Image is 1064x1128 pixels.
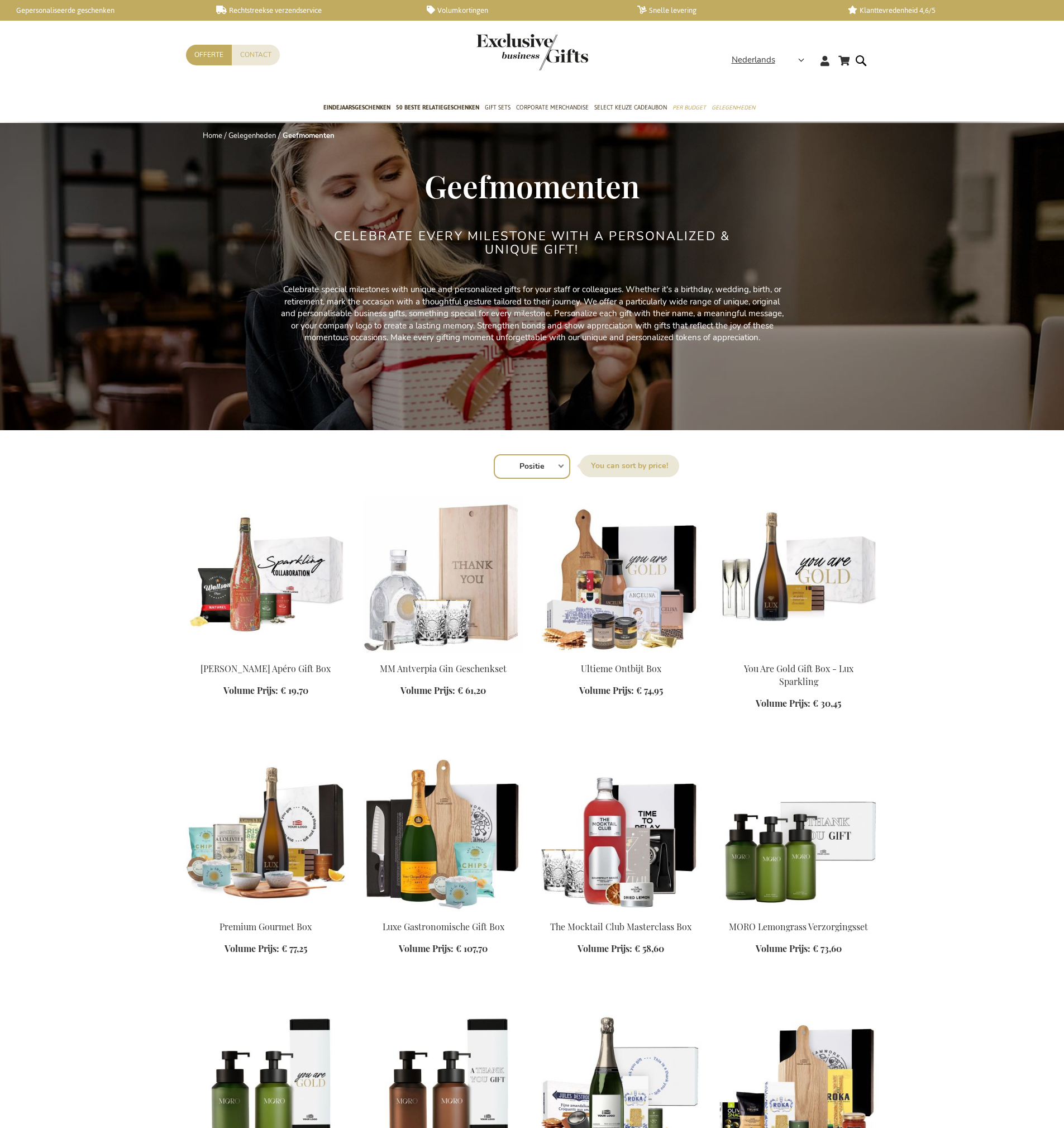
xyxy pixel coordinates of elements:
a: The Mocktail Club Masterclass Box [550,921,691,932]
a: Gift Sets [485,94,510,122]
a: Gelegenheden [712,94,755,122]
img: MORO Lemongrass Care Set [719,755,879,911]
a: Volume Prijs: € 61,20 [400,684,486,697]
a: Corporate Merchandise [516,94,589,122]
a: MM Antverpia Gin Geschenkset [380,663,507,674]
span: Volume Prijs: [223,684,278,696]
a: Volume Prijs: € 19,70 [223,684,308,697]
span: 50 beste relatiegeschenken [396,102,479,113]
a: Gelegenheden [228,131,276,141]
span: Volume Prijs: [578,943,632,954]
img: Premium Gourmet Box [186,755,346,911]
span: Gift Sets [485,102,510,113]
span: Select Keuze Cadeaubon [594,102,667,113]
a: Ultieme Ontbijt Box [581,663,661,674]
a: You Are Gold Gift Box - Lux Sparkling [719,649,879,659]
a: Volumkortingen [427,6,619,15]
span: Volume Prijs: [756,697,810,709]
a: Klanttevredenheid 4,6/5 [848,6,1041,15]
span: Volume Prijs: [756,943,810,954]
a: MORO Lemongrass Verzorgingsset [729,921,868,932]
span: € 107,70 [456,943,488,954]
a: Offerte [186,45,232,65]
a: Luxe Gastronomische Gift Box [383,921,504,932]
span: Volume Prijs: [579,684,634,696]
a: Rechtstreekse verzendservice [216,6,409,15]
img: Luxury Culinary Gift Box [364,755,523,911]
img: You Are Gold Gift Box - Lux Sparkling [719,497,879,653]
a: Luxury Culinary Gift Box [364,907,523,917]
label: Sorteer op [580,455,679,477]
a: Volume Prijs: € 58,60 [578,943,664,955]
img: Dame Jeanne Biermocktail Apéro Gift Box [186,497,346,653]
a: Premium Gourmet Box [186,907,346,917]
span: Gelegenheden [712,102,755,113]
img: The Mocktail Club Masterclass Box [541,755,701,911]
a: Snelle levering [637,6,830,15]
strong: Geefmomenten [283,131,335,141]
span: € 61,20 [457,684,486,696]
a: Select Keuze Cadeaubon [594,94,667,122]
a: The Mocktail Club Masterclass Box [541,907,701,917]
a: Dame Jeanne Biermocktail Apéro Gift Box [186,649,346,659]
a: Volume Prijs: € 77,25 [225,943,307,955]
h2: Celebrate every milestone with a personalized & unique gift! [323,230,742,256]
p: Celebrate special milestones with unique and personalized gifts for your staff or colleagues. Whe... [281,284,784,344]
a: Ulitmate Breakfast Box [541,649,701,659]
a: MORO Lemongrass Care Set [719,907,879,917]
img: MM Antverpia Gin Gift Set [364,497,523,653]
span: € 73,60 [813,943,842,954]
a: Volume Prijs: € 73,60 [756,943,842,955]
span: € 58,60 [634,943,664,954]
a: Gepersonaliseerde geschenken [6,6,198,15]
span: Corporate Merchandise [516,102,589,113]
a: Contact [232,45,280,65]
a: Home [203,131,222,141]
span: € 19,70 [280,684,308,696]
span: Volume Prijs: [225,943,279,954]
a: MM Antverpia Gin Gift Set [364,649,523,659]
a: Per Budget [672,94,706,122]
span: Volume Prijs: [400,684,455,696]
span: € 77,25 [281,943,307,954]
a: [PERSON_NAME] Apéro Gift Box [201,663,331,674]
span: € 74,95 [636,684,663,696]
span: Nederlands [732,54,775,66]
a: Volume Prijs: € 30,45 [756,697,841,710]
a: Volume Prijs: € 74,95 [579,684,663,697]
img: Ulitmate Breakfast Box [541,497,701,653]
img: Exclusive Business gifts logo [476,34,588,70]
a: 50 beste relatiegeschenken [396,94,479,122]
span: Geefmomenten [424,165,640,206]
a: store logo [476,34,532,70]
a: Volume Prijs: € 107,70 [399,943,488,955]
a: Premium Gourmet Box [220,921,312,932]
span: Volume Prijs: [399,943,454,954]
a: You Are Gold Gift Box - Lux Sparkling [744,663,853,687]
span: Eindejaarsgeschenken [323,102,390,113]
span: Per Budget [672,102,706,113]
a: Eindejaarsgeschenken [323,94,390,122]
span: € 30,45 [813,697,841,709]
